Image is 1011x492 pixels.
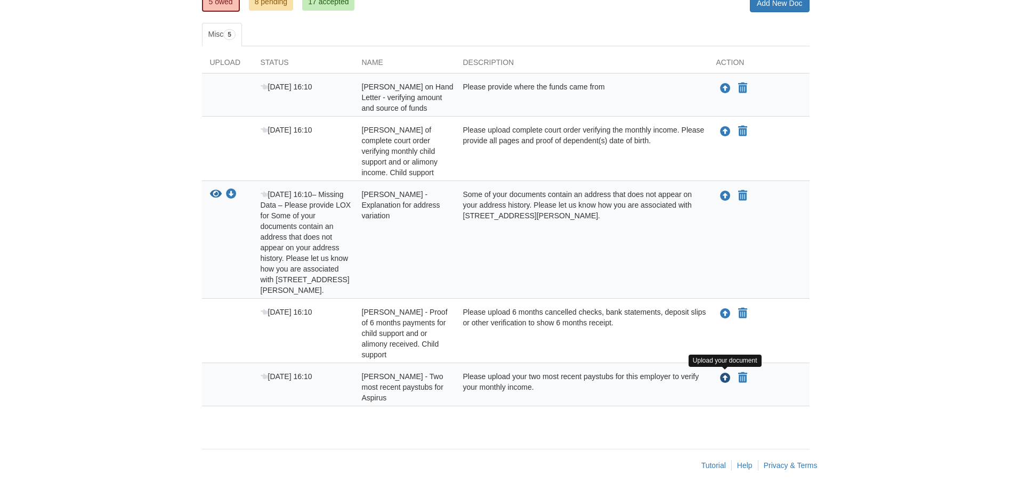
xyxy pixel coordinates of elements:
[261,126,312,134] span: [DATE] 16:10
[362,190,440,220] span: [PERSON_NAME] - Explanation for address variation
[764,461,818,470] a: Privacy & Terms
[737,82,748,95] button: Declare Samantha O’Brien - Cash on Hand Letter - verifying amount and source of funds not applicable
[719,371,732,385] button: Upload Samantha O’Brien - Two most recent paystubs for Aspirus
[455,307,708,360] div: Please upload 6 months cancelled checks, bank statements, deposit slips or other verification to ...
[354,57,455,73] div: Name
[210,189,222,200] button: View Samantha O’Brien - Explanation for address variation
[737,125,748,138] button: Declare Samantha O’Brien - Copy of complete court order verifying monthly child support and or al...
[719,125,732,138] button: Upload Samantha O’Brien - Copy of complete court order verifying monthly child support and or ali...
[362,83,454,112] span: [PERSON_NAME] on Hand Letter - verifying amount and source of funds
[261,308,312,316] span: [DATE] 16:10
[362,308,448,359] span: [PERSON_NAME] - Proof of 6 months payments for child support and or alimony received. Child support
[719,81,732,95] button: Upload Samantha O’Brien - Cash on Hand Letter - verifying amount and source of funds
[223,29,236,40] span: 5
[261,372,312,381] span: [DATE] 16:10
[708,57,810,73] div: Action
[737,461,753,470] a: Help
[253,189,354,296] div: – Missing Data – Please provide LOX for Some of your documents contain an address that does not a...
[202,23,242,46] a: Misc
[261,190,312,199] span: [DATE] 16:10
[455,125,708,178] div: Please upload complete court order verifying the monthly income. Please provide all pages and pro...
[455,81,708,113] div: Please provide where the funds came from
[689,355,762,367] div: Upload your document
[719,307,732,321] button: Upload Samantha O’Brien - Proof of 6 months payments for child support and or alimony received. C...
[455,371,708,403] div: Please upload your two most recent paystubs for this employer to verify your monthly income.
[737,372,748,384] button: Declare Samantha O’Brien - Two most recent paystubs for Aspirus not applicable
[719,189,732,203] button: Upload Samantha O’Brien - Explanation for address variation
[362,126,438,177] span: [PERSON_NAME] of complete court order verifying monthly child support and or alimony income. Chil...
[362,372,443,402] span: [PERSON_NAME] - Two most recent paystubs for Aspirus
[455,57,708,73] div: Description
[253,57,354,73] div: Status
[226,191,237,199] a: Download Samantha O’Brien - Explanation for address variation
[455,189,708,296] div: Some of your documents contain an address that does not appear on your address history. Please le...
[737,307,748,320] button: Declare Samantha O’Brien - Proof of 6 months payments for child support and or alimony received. ...
[261,83,312,91] span: [DATE] 16:10
[701,461,726,470] a: Tutorial
[737,190,748,202] button: Declare Samantha O’Brien - Explanation for address variation not applicable
[202,57,253,73] div: Upload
